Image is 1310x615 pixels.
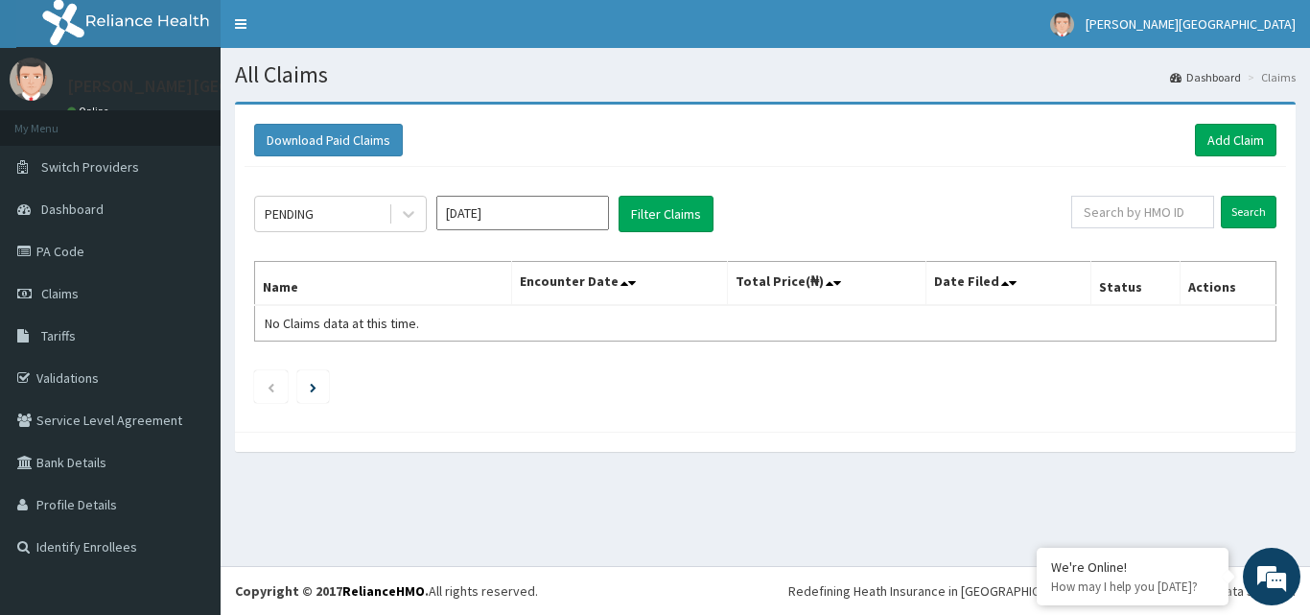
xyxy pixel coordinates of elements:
img: d_794563401_company_1708531726252_794563401 [35,96,78,144]
a: Add Claim [1195,124,1276,156]
strong: Copyright © 2017 . [235,582,429,600]
span: Switch Providers [41,158,139,176]
a: Dashboard [1170,69,1241,85]
p: How may I help you today? [1051,579,1214,595]
div: Chat with us now [100,107,322,132]
span: We're online! [111,185,265,379]
span: No Claims data at this time. [265,315,419,332]
li: Claims [1243,69,1296,85]
div: We're Online! [1051,558,1214,576]
div: Minimize live chat window [315,10,361,56]
th: Status [1091,262,1181,306]
span: Tariffs [41,327,76,344]
p: [PERSON_NAME][GEOGRAPHIC_DATA] [67,78,351,95]
textarea: Type your message and hit 'Enter' [10,411,365,478]
div: Redefining Heath Insurance in [GEOGRAPHIC_DATA] using Telemedicine and Data Science! [788,581,1296,601]
a: RelianceHMO [342,582,425,600]
a: Next page [310,378,316,395]
th: Name [255,262,512,306]
th: Encounter Date [512,262,727,306]
span: Claims [41,285,79,302]
span: [PERSON_NAME][GEOGRAPHIC_DATA] [1086,15,1296,33]
th: Actions [1180,262,1275,306]
input: Search [1221,196,1276,228]
img: User Image [10,58,53,101]
input: Search by HMO ID [1071,196,1214,228]
a: Online [67,105,113,118]
h1: All Claims [235,62,1296,87]
img: User Image [1050,12,1074,36]
span: Dashboard [41,201,104,218]
footer: All rights reserved. [221,566,1310,615]
th: Total Price(₦) [727,262,926,306]
th: Date Filed [926,262,1091,306]
button: Filter Claims [619,196,713,232]
a: Previous page [267,378,275,395]
input: Select Month and Year [436,196,609,230]
div: PENDING [265,204,314,224]
button: Download Paid Claims [254,124,403,156]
